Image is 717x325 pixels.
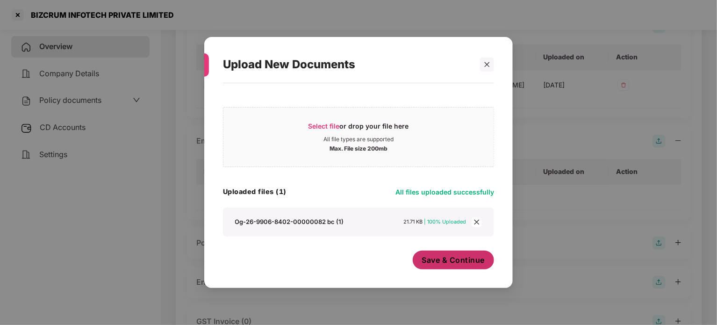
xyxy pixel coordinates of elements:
span: Select file [308,122,340,130]
button: Save & Continue [413,251,495,269]
span: 21.71 KB [404,218,423,225]
span: Save & Continue [422,255,485,265]
span: Select fileor drop your file hereAll file types are supportedMax. File size 200mb [223,115,494,159]
div: Upload New Documents [223,46,472,83]
span: close [472,217,482,227]
h4: Uploaded files (1) [223,187,287,196]
span: close [484,61,490,68]
div: All file types are supported [323,136,394,143]
div: or drop your file here [308,122,409,136]
span: | 100% Uploaded [424,218,466,225]
div: Og-26-9906-8402-00000082 bc (1) [235,217,344,226]
div: Max. File size 200mb [330,143,387,152]
span: All files uploaded successfully [395,188,494,196]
